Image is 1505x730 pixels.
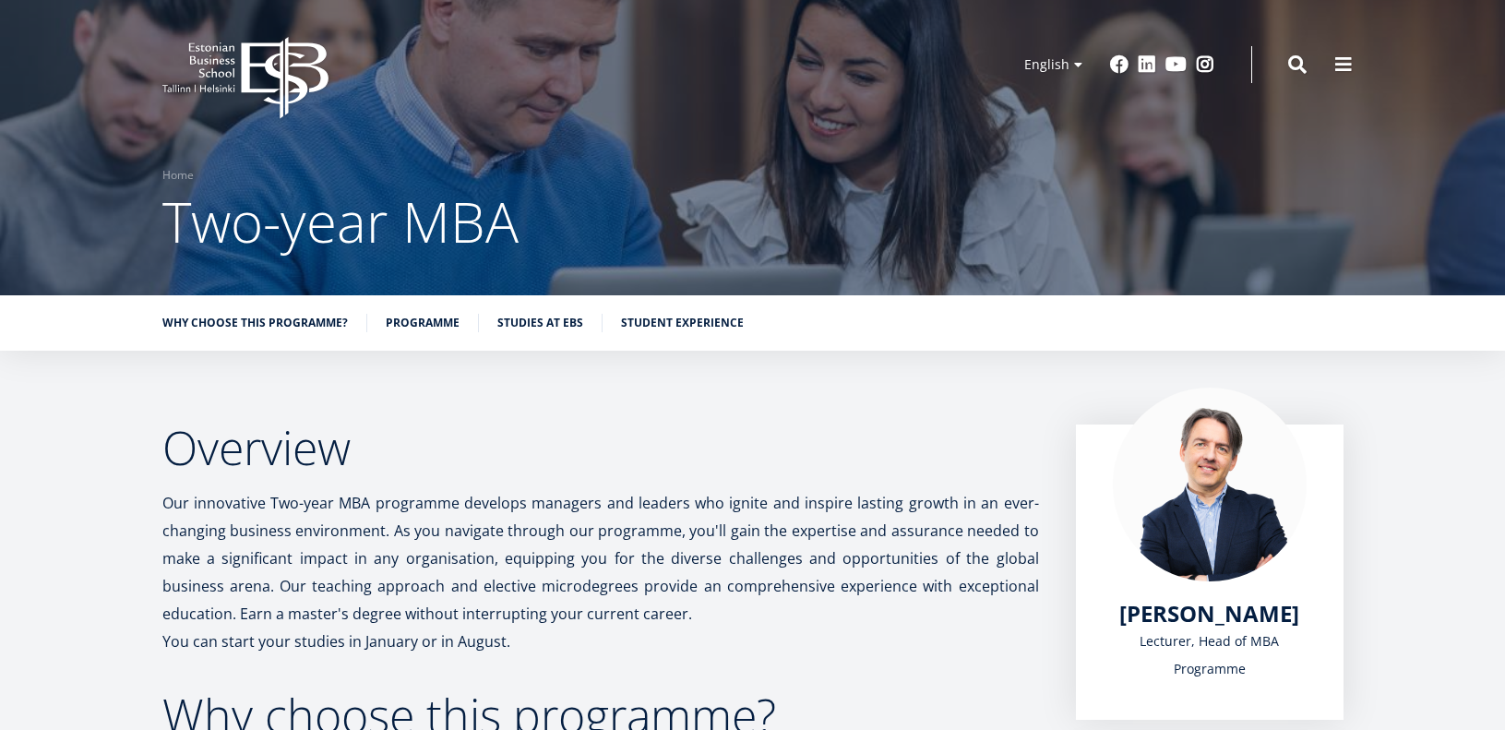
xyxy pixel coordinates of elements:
a: Facebook [1110,55,1129,74]
p: You can start your studies in January or in August. [162,628,1039,655]
img: Marko Rillo [1113,388,1307,581]
a: [PERSON_NAME] [1119,600,1299,628]
a: Programme [386,314,460,332]
a: Studies at EBS [497,314,583,332]
a: Instagram [1196,55,1214,74]
a: Linkedin [1138,55,1156,74]
h2: Overview [162,425,1039,471]
div: Lecturer, Head of MBA Programme [1113,628,1307,683]
span: [PERSON_NAME] [1119,598,1299,628]
a: Youtube [1165,55,1187,74]
span: Two-year MBA [162,184,519,259]
p: Our innovative Two-year MBA programme develops managers and leaders who ignite and inspire lastin... [162,489,1039,628]
a: Student experience [621,314,744,332]
a: Why choose this programme? [162,314,348,332]
a: Home [162,166,194,185]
